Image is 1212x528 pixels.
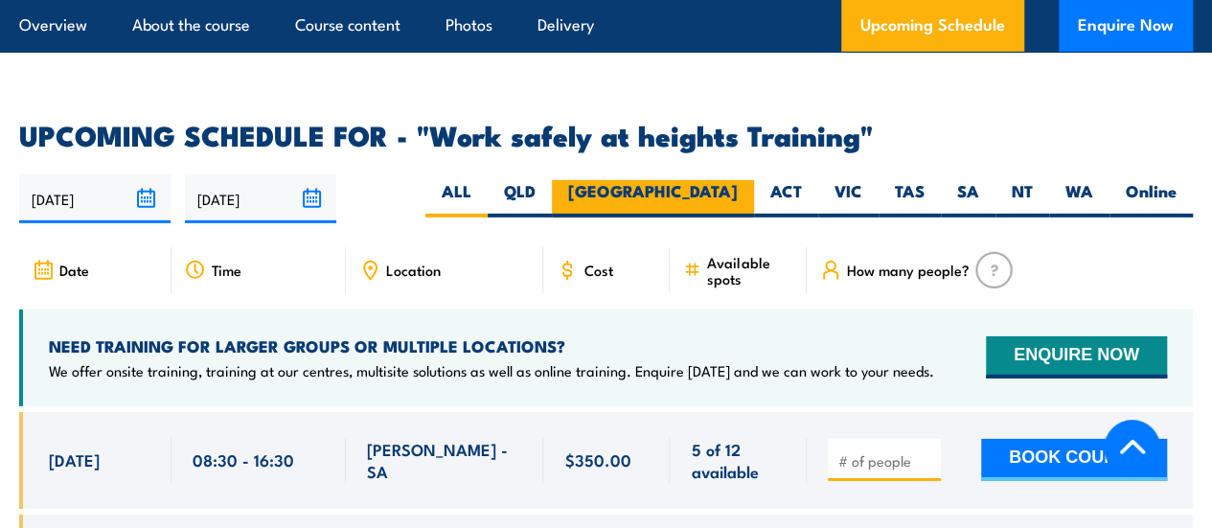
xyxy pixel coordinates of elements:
[879,180,941,218] label: TAS
[49,335,934,356] h4: NEED TRAINING FOR LARGER GROUPS OR MULTIPLE LOCATIONS?
[691,438,786,483] span: 5 of 12 available
[941,180,995,218] label: SA
[193,448,294,471] span: 08:30 - 16:30
[847,262,970,278] span: How many people?
[754,180,818,218] label: ACT
[986,336,1167,379] button: ENQUIRE NOW
[49,361,934,380] p: We offer onsite training, training at our centres, multisite solutions as well as online training...
[386,262,441,278] span: Location
[19,174,171,223] input: From date
[1049,180,1109,218] label: WA
[367,438,523,483] span: [PERSON_NAME] - SA
[49,448,100,471] span: [DATE]
[707,254,793,287] span: Available spots
[59,262,89,278] span: Date
[488,180,552,218] label: QLD
[981,439,1167,481] button: BOOK COURSE
[19,122,1193,147] h2: UPCOMING SCHEDULE FOR - "Work safely at heights Training"
[995,180,1049,218] label: NT
[583,262,612,278] span: Cost
[564,448,630,471] span: $350.00
[1109,180,1193,218] label: Online
[185,174,336,223] input: To date
[838,451,934,471] input: # of people
[818,180,879,218] label: VIC
[212,262,241,278] span: Time
[425,180,488,218] label: ALL
[552,180,754,218] label: [GEOGRAPHIC_DATA]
